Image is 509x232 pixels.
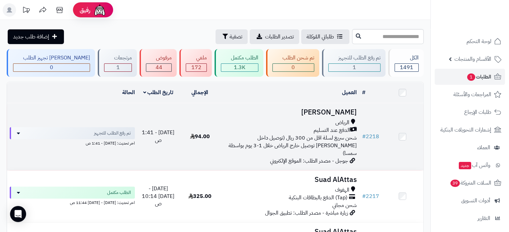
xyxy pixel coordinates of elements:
[353,63,356,71] span: 1
[10,206,26,222] div: Open Intercom Messenger
[221,54,258,62] div: الطلب مكتمل
[96,49,138,77] a: مرتجعات 1
[8,29,64,44] a: إضافة طلب جديد
[342,88,357,96] a: العميل
[335,119,349,127] span: الرياض
[188,192,211,200] span: 325.00
[230,33,242,41] span: تصفية
[435,122,505,138] a: إشعارات التحويلات البنكية
[50,63,53,71] span: 0
[466,72,491,81] span: الطلبات
[461,196,490,205] span: أدوات التسويق
[104,54,132,62] div: مرتجعات
[328,54,380,62] div: تم رفع الطلب للتجهيز
[18,3,34,18] a: تحديثات المنصة
[191,63,201,71] span: 172
[250,29,299,44] a: تصدير الطلبات
[272,54,314,62] div: تم شحن الطلب
[80,6,90,14] span: رفيق
[464,107,491,117] span: طلبات الإرجاع
[463,19,503,33] img: logo-2.png
[265,209,348,217] span: زيارة مباشرة - مصدر الطلب: تطبيق الجوال
[362,133,379,141] a: #2218
[265,33,294,41] span: تصدير الطلبات
[13,64,90,71] div: 0
[104,64,132,71] div: 1
[142,129,174,144] span: [DATE] - 1:41 ص
[435,175,505,191] a: السلات المتروكة39
[395,54,419,62] div: الكل
[142,185,174,208] span: [DATE] - [DATE] 10:14 ص
[221,64,258,71] div: 1273
[10,139,135,146] div: اخر تحديث: [DATE] - 1:41 ص
[329,64,380,71] div: 1
[459,162,471,169] span: جديد
[13,33,49,41] span: إضافة طلب جديد
[291,63,295,71] span: 0
[122,88,135,96] a: الحالة
[400,63,413,71] span: 1491
[216,29,248,44] button: تصفية
[387,49,425,77] a: الكل1491
[454,54,491,64] span: الأقسام والمنتجات
[301,29,349,44] a: طلباتي المُوكلة
[450,178,491,188] span: السلات المتروكة
[156,63,162,71] span: 44
[186,64,206,71] div: 172
[466,37,491,46] span: لوحة التحكم
[453,90,491,99] span: المراجعات والأسئلة
[362,88,365,96] a: #
[190,133,210,141] span: 94.00
[450,180,460,187] span: 39
[116,63,120,71] span: 1
[229,134,357,157] span: شحن سريع لسلة اقل من 300 ريال (توصيل داخل [PERSON_NAME] توصيل خارج الرياض خلال 1-3 يوم بواسطة سمسا)
[146,64,171,71] div: 44
[146,54,172,62] div: مرفوض
[234,63,245,71] span: 1.3K
[335,186,349,194] span: الهفوف
[435,86,505,102] a: المراجعات والأسئلة
[478,214,490,223] span: التقارير
[273,64,314,71] div: 0
[435,193,505,209] a: أدوات التسويق
[362,192,366,200] span: #
[332,201,357,209] span: شحن مجاني
[178,49,213,77] a: ملغي 172
[467,73,475,81] span: 1
[435,140,505,156] a: العملاء
[138,49,178,77] a: مرفوض 44
[440,125,491,135] span: إشعارات التحويلات البنكية
[289,194,347,202] span: (Tap) الدفع بالبطاقات البنكية
[435,210,505,226] a: التقارير
[223,176,356,184] h3: Suad AlAttas
[191,88,208,96] a: الإجمالي
[362,192,379,200] a: #2217
[458,161,490,170] span: وآتس آب
[321,49,387,77] a: تم رفع الطلب للتجهيز 1
[93,3,106,17] img: ai-face.png
[186,54,206,62] div: ملغي
[435,104,505,120] a: طلبات الإرجاع
[223,108,356,116] h3: [PERSON_NAME]
[10,199,135,206] div: اخر تحديث: [DATE] - [DATE] 11:44 ص
[477,143,490,152] span: العملاء
[5,49,96,77] a: [PERSON_NAME] تجهيز الطلب 0
[435,69,505,85] a: الطلبات1
[270,157,348,165] span: جوجل - مصدر الطلب: الموقع الإلكتروني
[314,127,350,134] span: الدفع عند التسليم
[362,133,366,141] span: #
[435,157,505,173] a: وآتس آبجديد
[265,49,321,77] a: تم شحن الطلب 0
[94,130,131,137] span: تم رفع الطلب للتجهيز
[143,88,174,96] a: تاريخ الطلب
[213,49,265,77] a: الطلب مكتمل 1.3K
[107,189,131,196] span: الطلب مكتمل
[435,33,505,49] a: لوحة التحكم
[307,33,334,41] span: طلباتي المُوكلة
[13,54,90,62] div: [PERSON_NAME] تجهيز الطلب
